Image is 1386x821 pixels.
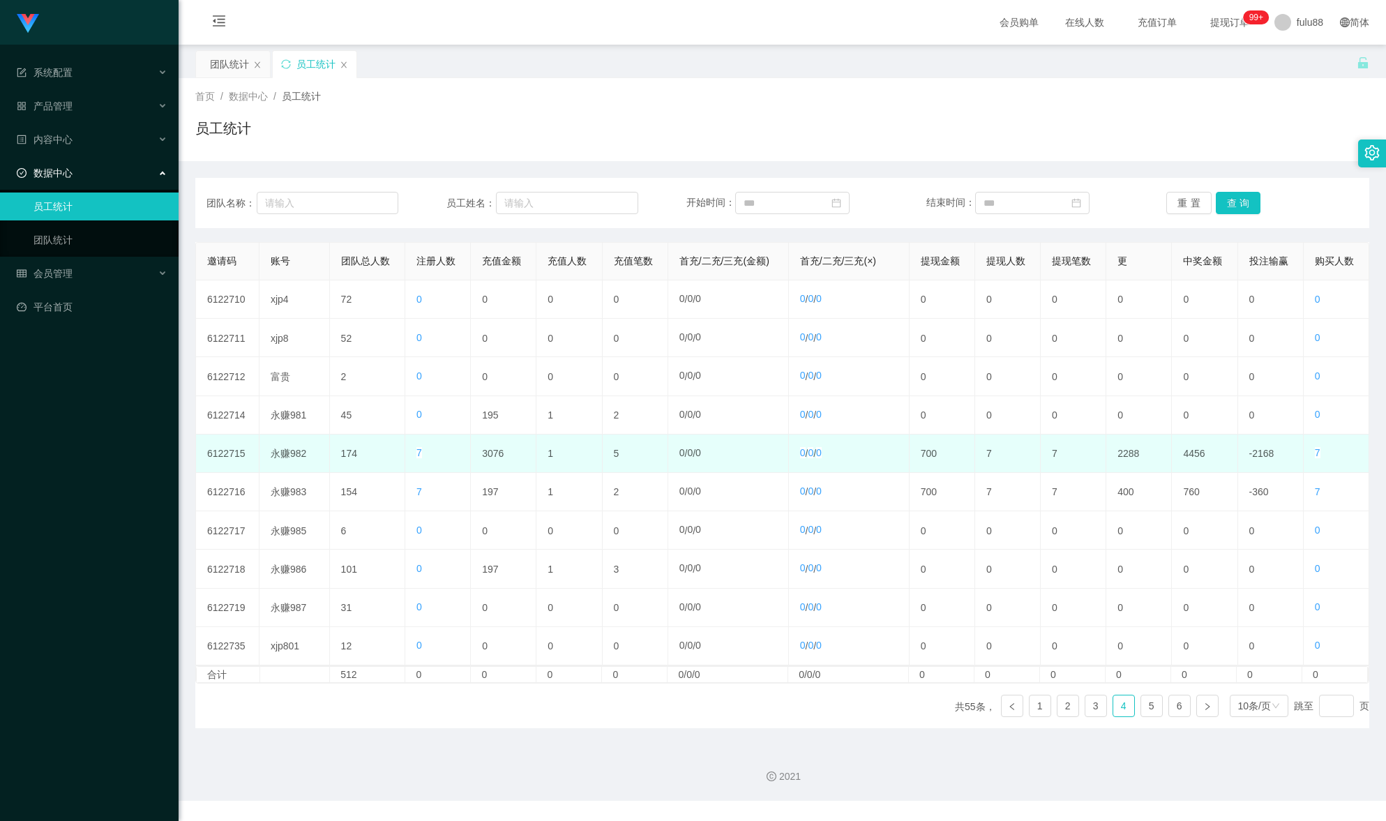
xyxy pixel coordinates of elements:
[548,371,553,382] font: 0
[687,524,693,535] font: 0
[1065,17,1104,28] font: 在线人数
[1183,255,1222,266] font: 中奖金额
[207,332,246,343] font: 6122711
[800,524,806,535] font: 0
[271,294,289,305] font: xjp4
[806,564,808,575] font: /
[614,409,619,421] font: 2
[614,525,619,536] font: 0
[1117,332,1123,343] font: 0
[340,61,348,69] i: 图标： 关闭
[1183,602,1189,613] font: 0
[1183,525,1189,536] font: 0
[693,332,695,343] font: /
[679,293,685,304] font: 0
[482,332,488,343] font: 0
[271,602,306,613] font: 永赚987
[273,91,276,102] font: /
[986,486,992,497] font: 7
[808,331,813,342] font: 0
[800,331,806,342] font: 0
[416,563,422,574] font: 0
[685,409,688,421] font: /
[986,602,992,613] font: 0
[271,486,306,497] font: 永赚983
[33,193,167,220] a: 员工统计
[1052,448,1057,459] font: 7
[687,331,693,342] font: 0
[195,1,243,45] i: 图标: 菜单折叠
[1121,700,1127,711] font: 4
[341,255,390,266] font: 团队总人数
[1177,700,1182,711] font: 6
[679,524,685,535] font: 0
[806,371,808,382] font: /
[685,525,688,536] font: /
[341,371,347,382] font: 2
[1249,602,1255,613] font: 0
[806,525,808,536] font: /
[482,564,498,575] font: 197
[206,197,255,209] font: 团队名称：
[341,448,357,459] font: 174
[808,524,813,535] font: 0
[693,409,695,421] font: /
[687,601,693,612] font: 0
[17,101,27,111] i: 图标: appstore-o
[1238,695,1271,716] div: 10条/页
[695,601,701,612] font: 0
[1364,145,1380,160] i: 图标：设置
[416,447,422,458] font: 7
[986,294,992,305] font: 0
[921,409,926,421] font: 0
[679,447,685,458] font: 0
[341,332,352,343] font: 52
[1315,255,1354,266] font: 购买人数
[416,332,422,343] font: 0
[1315,563,1320,574] font: 0
[679,601,685,612] font: 0
[1052,525,1057,536] font: 0
[808,447,813,458] font: 0
[1117,294,1123,305] font: 0
[482,486,498,497] font: 197
[1138,17,1177,28] font: 充值订单
[1340,17,1350,27] i: 图标: 全球
[687,485,693,497] font: 0
[1183,564,1189,575] font: 0
[496,192,638,214] input: 请输入
[17,269,27,278] i: 图标： 表格
[679,331,685,342] font: 0
[986,525,992,536] font: 0
[1052,294,1057,305] font: 0
[341,564,357,575] font: 101
[800,601,806,612] font: 0
[687,562,693,573] font: 0
[685,294,688,305] font: /
[1183,294,1189,305] font: 0
[816,370,822,381] font: 0
[1196,695,1219,717] li: 下一页
[813,564,816,575] font: /
[614,371,619,382] font: 0
[816,447,822,458] font: 0
[614,294,619,305] font: 0
[416,255,455,266] font: 注册人数
[813,294,816,305] font: /
[1249,13,1263,22] font: 99+
[271,525,306,536] font: 永赚985
[341,602,352,613] font: 31
[1117,525,1123,536] font: 0
[614,602,619,613] font: 0
[207,448,246,459] font: 6122715
[693,602,695,613] font: /
[482,371,488,382] font: 0
[816,293,822,304] font: 0
[679,370,685,381] font: 0
[1249,486,1269,497] font: -360
[693,525,695,536] font: /
[1315,486,1320,497] font: 7
[614,255,653,266] font: 充值笔数
[800,409,806,420] font: 0
[1140,695,1163,717] li: 5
